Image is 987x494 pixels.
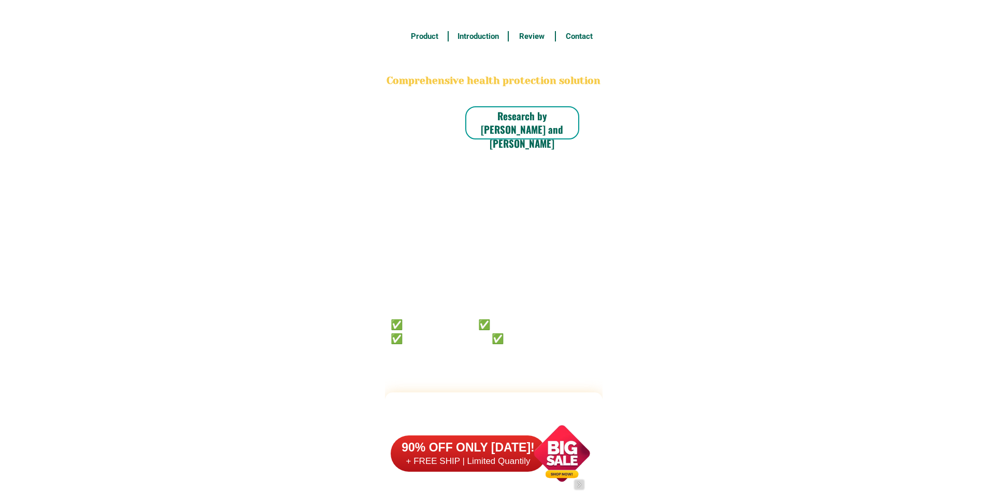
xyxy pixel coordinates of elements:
h6: + FREE SHIP | Limited Quantily [391,456,546,467]
h2: BONA VITA COFFEE [385,50,603,74]
h6: Introduction [454,31,502,43]
h6: 90% OFF ONLY [DATE]! [391,440,546,456]
h2: Comprehensive health protection solution [385,74,603,89]
h2: FAKE VS ORIGINAL [385,401,603,428]
h6: Contact [562,31,597,43]
h6: ✅ 𝙰𝚗𝚝𝚒 𝙲𝚊𝚗𝚌𝚎𝚛 ✅ 𝙰𝚗𝚝𝚒 𝚂𝚝𝚛𝚘𝚔𝚎 ✅ 𝙰𝚗𝚝𝚒 𝙳𝚒𝚊𝚋𝚎𝚝𝚒𝚌 ✅ 𝙳𝚒𝚊𝚋𝚎𝚝𝚎𝚜 [391,317,568,344]
h6: Research by [PERSON_NAME] and [PERSON_NAME] [465,109,579,150]
h6: Review [514,31,550,43]
h6: Product [407,31,442,43]
h3: FREE SHIPPING NATIONWIDE [385,6,603,21]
